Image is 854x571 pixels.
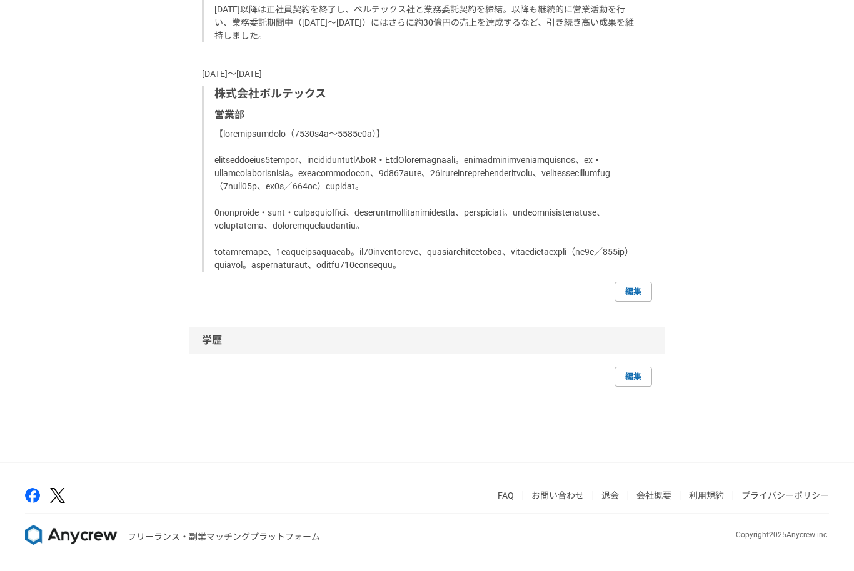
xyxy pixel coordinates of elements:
p: [DATE]〜[DATE] [202,68,652,81]
a: 退会 [601,491,619,501]
img: facebook-2adfd474.png [25,489,40,504]
a: 会社概要 [636,491,671,501]
div: 学歴 [189,327,665,355]
p: 営業部 [214,108,642,123]
a: FAQ [498,491,514,501]
img: 8DqYSo04kwAAAAASUVORK5CYII= [25,525,118,545]
p: フリーランス・副業マッチングプラットフォーム [128,531,320,544]
a: 利用規約 [689,491,724,501]
img: x-391a3a86.png [50,489,65,504]
p: 【loremipsumdolo（7530s4a～5585c0a）】 elitseddoeius5tempor、incididuntutlAboR・EtdOloremagnaali。enimadm... [214,128,642,272]
p: Copyright 2025 Anycrew inc. [736,530,829,541]
a: お問い合わせ [531,491,584,501]
a: プライバシーポリシー [741,491,829,501]
a: 編集 [615,367,652,387]
p: 株式会社ボルテックス [214,86,642,103]
a: 編集 [615,282,652,302]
